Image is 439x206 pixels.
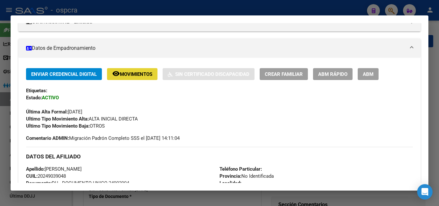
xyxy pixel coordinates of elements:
[26,109,82,115] span: [DATE]
[18,39,421,58] mat-expansion-panel-header: Datos de Empadronamiento
[26,166,45,172] strong: Apellido:
[26,123,105,129] span: OTROS
[31,71,97,77] span: Enviar Credencial Digital
[26,173,66,179] span: 20249039048
[219,180,241,186] strong: Localidad:
[26,88,47,94] strong: Etiquetas:
[26,95,42,101] strong: Estado:
[26,180,129,186] span: DU - DOCUMENTO UNICO 24903904
[417,184,433,200] div: Open Intercom Messenger
[26,135,180,142] span: Migración Padrón Completo SSS el [DATE] 14:11:04
[219,173,241,179] strong: Provincia:
[265,71,303,77] span: Crear Familiar
[163,68,255,80] button: Sin Certificado Discapacidad
[26,44,405,52] mat-panel-title: Datos de Empadronamiento
[175,71,249,77] span: Sin Certificado Discapacidad
[26,68,102,80] button: Enviar Credencial Digital
[26,116,89,122] strong: Ultimo Tipo Movimiento Alta:
[26,135,69,141] strong: Comentario ADMIN:
[363,71,373,77] span: ABM
[313,68,353,80] button: ABM Rápido
[26,123,90,129] strong: Ultimo Tipo Movimiento Baja:
[219,173,274,179] span: No Identificada
[107,68,157,80] button: Movimientos
[42,95,59,101] strong: ACTIVO
[26,180,52,186] strong: Documento:
[26,116,138,122] span: ALTA INICIAL DIRECTA
[318,71,347,77] span: ABM Rápido
[26,109,68,115] strong: Última Alta Formal:
[26,173,38,179] strong: CUIL:
[260,68,308,80] button: Crear Familiar
[358,68,379,80] button: ABM
[219,166,262,172] strong: Teléfono Particular:
[112,70,120,77] mat-icon: remove_red_eye
[120,71,152,77] span: Movimientos
[26,166,82,172] span: [PERSON_NAME]
[26,153,413,160] h3: DATOS DEL AFILIADO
